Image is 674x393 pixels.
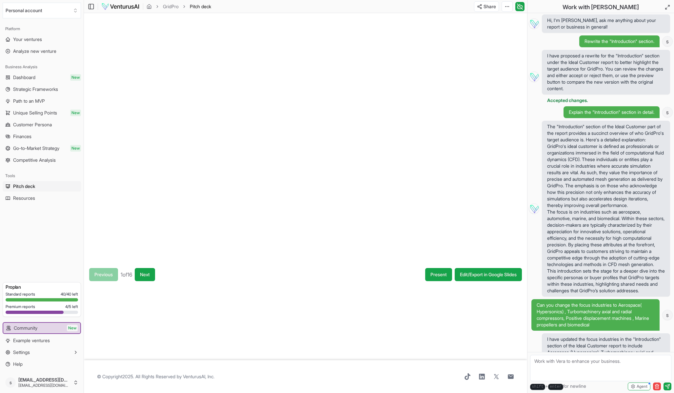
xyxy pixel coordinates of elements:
[6,304,35,309] span: Premium reports
[61,292,78,297] span: 40 / 40 left
[529,203,539,214] img: Vera
[67,325,78,331] span: New
[3,84,81,94] a: Strategic Frameworks
[663,310,672,320] span: s
[3,143,81,154] a: Go-to-Market StrategyNew
[163,3,179,10] a: GridPro
[585,38,654,45] span: Rewrite the "Introduction" section.
[18,383,70,388] span: [EMAIL_ADDRESS][DOMAIN_NAME]
[13,349,30,356] span: Settings
[425,268,452,281] button: Present
[13,183,35,190] span: Pitch deck
[70,110,81,116] span: New
[121,271,132,279] span: 1 of 16
[663,36,672,46] span: s
[569,109,654,115] span: Explain the "Introduction" section in detail.
[547,123,665,143] p: The "Introduction" section of the Ideal Customer part of the report provides a succinct overview ...
[563,3,639,12] h2: Work with [PERSON_NAME]
[65,304,78,309] span: 4 / 5 left
[13,133,31,140] span: Finances
[13,337,50,344] span: Example ventures
[14,325,37,331] span: Community
[70,145,81,152] span: New
[3,359,81,369] a: Help
[13,48,56,54] span: Analyze new venture
[5,377,16,388] span: s
[484,3,496,10] span: Share
[13,36,42,43] span: Your ventures
[6,284,78,290] h3: Pro plan
[547,268,665,294] p: This introduction sets the stage for a deeper dive into the specific personas or buyer profiles t...
[530,383,586,390] span: + for newline
[530,384,545,390] kbd: shift
[97,373,214,380] span: © Copyright 2025 . All Rights Reserved by .
[547,17,665,30] span: Hi, I'm [PERSON_NAME], ask me anything about your report or business in general!
[3,181,81,192] a: Pitch deck
[3,46,81,56] a: Analyze new venture
[474,1,499,12] button: Share
[3,72,81,83] a: DashboardNew
[3,62,81,72] div: Business Analysis
[548,384,563,390] kbd: enter
[13,145,59,152] span: Go-to-Market Strategy
[537,302,654,328] span: Can you change the focus industries to Aerospace( Hypersonics) , Turbomachinery axial and radial ...
[3,335,81,346] a: Example ventures
[3,193,81,203] a: Resources
[3,375,81,390] button: s[EMAIL_ADDRESS][DOMAIN_NAME][EMAIL_ADDRESS][DOMAIN_NAME]
[628,383,650,390] button: Agent
[3,155,81,165] a: Competitive Analysis
[3,323,80,333] a: CommunityNew
[6,292,35,297] span: Standard reports
[147,3,211,10] nav: breadcrumb
[101,3,140,10] img: logo
[547,52,665,92] span: I have proposed a rewrite for the "Introduction" section under the Ideal Customer report to bette...
[3,119,81,130] a: Customer Persona
[547,209,665,268] p: The focus is on industries such as aerospace, automotive, marine, and biomedical. Within these se...
[637,384,647,389] span: Agent
[18,377,70,383] span: [EMAIL_ADDRESS][DOMAIN_NAME]
[190,3,211,10] span: Pitch deck
[542,97,670,104] div: Accepted changes.
[3,131,81,142] a: Finances
[547,336,665,388] span: I have updated the focus industries in the "Introduction" section of the Ideal Customer report to...
[529,72,539,82] img: Vera
[3,96,81,106] a: Path to an MVP
[13,157,56,163] span: Competitive Analysis
[3,24,81,34] div: Platform
[70,74,81,81] span: New
[183,374,213,379] a: VenturusAI, Inc
[135,268,155,281] button: Next
[455,268,522,281] a: Edit/Export in Google Slides
[13,98,45,104] span: Path to an MVP
[13,121,52,128] span: Customer Persona
[3,3,81,18] button: Select an organization
[3,347,81,358] button: Settings
[547,143,665,209] p: GridPro's ideal customer is defined as professionals or organizations immersed in the field of co...
[13,86,58,93] span: Strategic Frameworks
[3,171,81,181] div: Tools
[3,34,81,45] a: Your ventures
[3,108,81,118] a: Unique Selling PointsNew
[13,361,23,367] span: Help
[13,74,35,81] span: Dashboard
[529,18,539,29] img: Vera
[13,110,57,116] span: Unique Selling Points
[13,195,35,201] span: Resources
[663,107,672,117] span: s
